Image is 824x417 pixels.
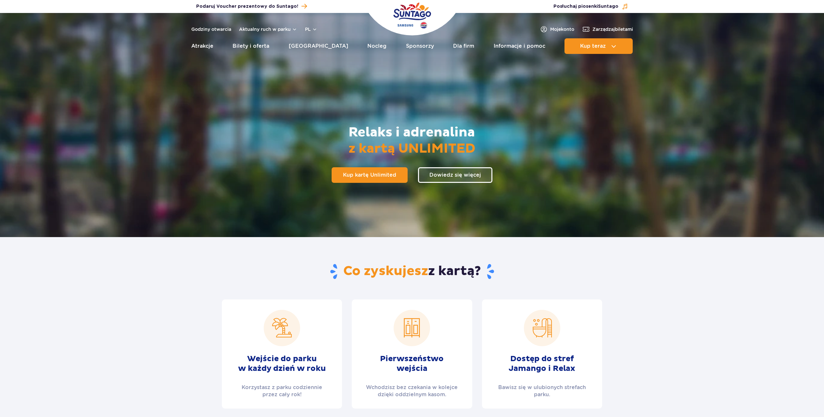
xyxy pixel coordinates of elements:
h2: Dostęp do stref Jamango i Relax [509,354,575,373]
a: Kup kartę Unlimited [332,167,408,183]
span: Zarządzaj biletami [592,26,633,32]
a: Zarządzajbiletami [582,25,633,33]
p: Korzystasz z parku codziennie przez cały rok! [230,384,334,398]
span: Suntago [598,4,618,9]
a: Dowiedz się więcej [418,167,492,183]
h2: z kartą? [222,263,602,280]
span: Kup kartę Unlimited [343,172,396,178]
a: Podaruj Voucher prezentowy do Suntago! [196,2,307,11]
span: Moje konto [550,26,574,32]
a: Sponsorzy [406,38,434,54]
a: Dla firm [453,38,474,54]
p: Bawisz się w ulubionych strefach parku. [490,384,594,398]
h2: Wejście do parku w każdy dzień w roku [238,354,326,373]
button: Aktualny ruch w parku [239,27,297,32]
a: Godziny otwarcia [191,26,231,32]
p: Wchodzisz bez czekania w kolejce dzięki oddzielnym kasom. [360,384,464,398]
span: Podaruj Voucher prezentowy do Suntago! [196,3,298,10]
a: Nocleg [367,38,387,54]
a: Informacje i pomoc [494,38,545,54]
button: Posłuchaj piosenkiSuntago [553,3,628,10]
a: Mojekonto [540,25,574,33]
span: Dowiedz się więcej [429,172,481,178]
button: pl [305,26,317,32]
span: z kartą UNLIMITED [349,141,475,157]
span: Kup teraz [580,43,606,49]
span: Posłuchaj piosenki [553,3,618,10]
h2: Pierwszeństwo wejścia [380,354,444,373]
a: Bilety i oferta [233,38,269,54]
a: [GEOGRAPHIC_DATA] [289,38,348,54]
a: Atrakcje [191,38,213,54]
h2: Relaks i adrenalina [349,124,475,157]
span: Co zyskujesz [343,263,428,279]
button: Kup teraz [564,38,633,54]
